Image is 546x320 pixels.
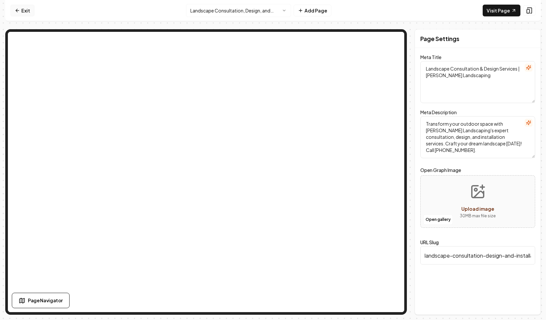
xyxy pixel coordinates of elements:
label: URL Slug [420,239,439,245]
span: Upload image [461,206,494,212]
button: Open gallery [423,214,453,225]
button: Page Navigator [12,293,70,308]
h2: Page Settings [420,34,459,43]
button: Upload image [454,179,501,224]
label: Open Graph Image [420,166,535,174]
span: Page Navigator [28,297,63,304]
button: Add Page [294,5,331,16]
label: Meta Title [420,54,441,60]
label: Meta Description [420,109,457,115]
p: 30 MB max file size [460,213,496,219]
a: Exit [10,5,34,16]
a: Visit Page [483,5,520,16]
